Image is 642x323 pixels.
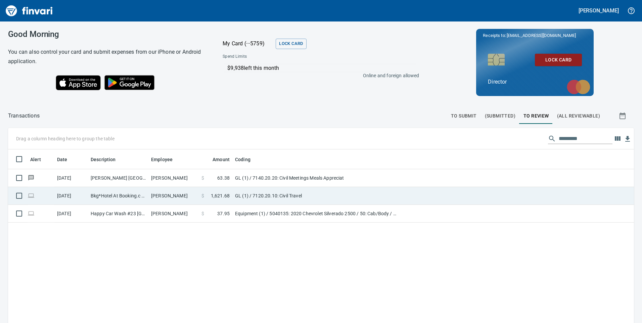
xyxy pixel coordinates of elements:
td: GL (1) / 7120.20.10: Civil Travel [232,187,400,205]
img: Finvari [4,3,54,19]
button: Show transactions within a particular date range [612,108,634,124]
td: [PERSON_NAME] [GEOGRAPHIC_DATA] [GEOGRAPHIC_DATA] [GEOGRAPHIC_DATA] [88,169,148,187]
h3: Good Morning [8,30,206,39]
span: $ [201,210,204,217]
span: Alert [30,155,41,164]
span: 63.38 [217,175,230,181]
span: 1,621.68 [211,192,230,199]
td: [PERSON_NAME] [148,169,199,187]
button: [PERSON_NAME] [577,5,621,16]
td: [DATE] [54,187,88,205]
td: [DATE] [54,169,88,187]
span: Online transaction [28,211,35,216]
span: (All Reviewable) [557,112,600,120]
span: Online transaction [28,193,35,198]
td: Equipment (1) / 5040135: 2020 Chevrolet Silverado 2500 / 50: Cab/Body / 2: Parts/Other [232,205,400,223]
span: Employee [151,155,173,164]
span: Description [91,155,116,164]
span: Coding [235,155,259,164]
nav: breadcrumb [8,112,40,120]
span: Coding [235,155,250,164]
img: Download on the App Store [56,75,101,90]
button: Lock Card [276,39,306,49]
span: Employee [151,155,181,164]
span: Alert [30,155,50,164]
h6: You can also control your card and submit expenses from our iPhone or Android application. [8,47,206,66]
td: Bkg*Hotel At Booking.c [US_STATE][GEOGRAPHIC_DATA] [88,187,148,205]
p: Transactions [8,112,40,120]
img: mastercard.svg [563,76,594,98]
button: Choose columns to display [612,134,623,144]
span: (Submitted) [485,112,515,120]
span: Date [57,155,76,164]
p: Drag a column heading here to group the table [16,135,114,142]
td: [PERSON_NAME] [148,205,199,223]
button: Lock Card [535,54,582,66]
span: Amount [204,155,230,164]
span: Amount [213,155,230,164]
h5: [PERSON_NAME] [579,7,619,14]
p: Online and foreign allowed [217,72,419,79]
td: [DATE] [54,205,88,223]
span: To Review [523,112,549,120]
span: Date [57,155,67,164]
span: To Submit [451,112,477,120]
span: Lock Card [540,56,577,64]
p: Receipts to: [483,32,587,39]
span: Description [91,155,125,164]
p: Director [488,78,582,86]
td: Happy Car Wash #23 [GEOGRAPHIC_DATA] [GEOGRAPHIC_DATA] [88,205,148,223]
p: $9,938 left this month [227,64,416,72]
p: My Card (···5759) [223,40,273,48]
button: Download table [623,134,633,144]
span: Spend Limits [223,53,332,60]
span: Has messages [28,176,35,180]
img: Get it on Google Play [101,72,158,94]
td: GL (1) / 7140.20.20: Civil Meetings Meals Appreciat [232,169,400,187]
span: 37.95 [217,210,230,217]
span: [EMAIL_ADDRESS][DOMAIN_NAME] [506,32,577,39]
span: $ [201,192,204,199]
span: Lock Card [279,40,303,48]
span: $ [201,175,204,181]
td: [PERSON_NAME] [148,187,199,205]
